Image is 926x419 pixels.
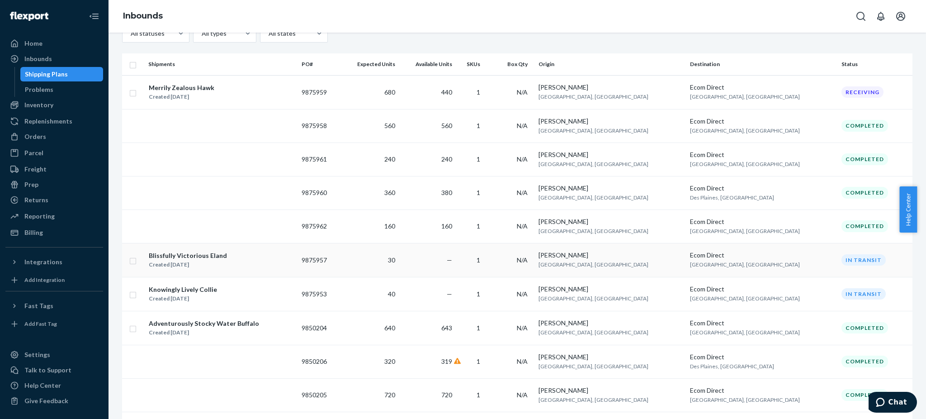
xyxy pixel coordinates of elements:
div: Created [DATE] [149,328,259,337]
a: Parcel [5,146,103,160]
div: [PERSON_NAME] [539,117,683,126]
a: Add Integration [5,273,103,287]
div: Parcel [24,148,43,157]
div: Ecom Direct [690,319,834,328]
div: Settings [24,350,50,359]
div: Completed [841,356,888,367]
div: Merrily Zealous Hawk [149,83,214,92]
div: Ecom Direct [690,150,834,159]
div: Inventory [24,100,53,110]
a: Problems [20,82,104,97]
th: Origin [535,53,686,75]
span: N/A [517,324,528,332]
td: 9875953 [298,277,340,311]
button: Give Feedback [5,394,103,408]
div: Blissfully Victorious Eland [149,251,227,260]
a: Home [5,36,103,51]
span: 1 [477,88,480,96]
th: Available Units [399,53,456,75]
div: Billing [24,228,43,237]
span: [GEOGRAPHIC_DATA], [GEOGRAPHIC_DATA] [539,93,648,100]
div: Give Feedback [24,396,68,405]
span: 1 [477,290,480,298]
input: All statuses [130,29,131,38]
div: Ecom Direct [690,83,834,92]
div: Created [DATE] [149,260,227,269]
button: Close Navigation [85,7,103,25]
div: Help Center [24,381,61,390]
div: Problems [25,85,53,94]
div: Completed [841,322,888,333]
div: Reporting [24,212,55,221]
div: Prep [24,180,38,189]
a: Prep [5,177,103,192]
span: 1 [477,155,480,163]
input: All types [201,29,202,38]
span: 319 [441,357,452,365]
button: Talk to Support [5,363,103,377]
div: [PERSON_NAME] [539,184,683,193]
span: [GEOGRAPHIC_DATA], [GEOGRAPHIC_DATA] [690,161,800,167]
span: N/A [517,189,528,196]
div: Ecom Direct [690,386,834,395]
a: Add Fast Tag [5,317,103,331]
span: 1 [477,222,480,230]
a: Returns [5,193,103,207]
th: Box Qty [487,53,535,75]
a: Help Center [5,378,103,393]
div: Created [DATE] [149,92,214,101]
td: 9875959 [298,75,340,109]
a: Orders [5,129,103,144]
span: — [447,290,452,298]
div: Completed [841,220,888,232]
span: [GEOGRAPHIC_DATA], [GEOGRAPHIC_DATA] [539,396,648,403]
a: Replenishments [5,114,103,129]
a: Inventory [5,98,103,112]
span: 360 [384,189,395,196]
span: [GEOGRAPHIC_DATA], [GEOGRAPHIC_DATA] [539,261,648,268]
td: 9875962 [298,209,340,243]
a: Billing [5,225,103,240]
span: 720 [384,391,395,399]
span: N/A [517,357,528,365]
span: 160 [441,222,452,230]
span: [GEOGRAPHIC_DATA], [GEOGRAPHIC_DATA] [539,329,648,336]
div: Ecom Direct [690,217,834,226]
div: Home [24,39,43,48]
button: Open account menu [892,7,910,25]
span: 680 [384,88,395,96]
div: Ecom Direct [690,184,834,193]
button: Open notifications [872,7,890,25]
div: [PERSON_NAME] [539,217,683,226]
span: [GEOGRAPHIC_DATA], [GEOGRAPHIC_DATA] [690,228,800,234]
span: 40 [388,290,395,298]
span: [GEOGRAPHIC_DATA], [GEOGRAPHIC_DATA] [539,363,648,370]
td: 9875958 [298,109,340,143]
td: 9875957 [298,243,340,277]
ol: breadcrumbs [116,3,170,29]
span: [GEOGRAPHIC_DATA], [GEOGRAPHIC_DATA] [539,194,648,201]
th: Destination [686,53,838,75]
span: 240 [384,155,395,163]
div: Add Integration [24,276,65,284]
span: N/A [517,88,528,96]
div: Shipping Plans [25,70,68,79]
span: Des Plaines, [GEOGRAPHIC_DATA] [690,363,774,370]
div: Integrations [24,257,62,267]
span: [GEOGRAPHIC_DATA], [GEOGRAPHIC_DATA] [690,396,800,403]
a: Settings [5,348,103,362]
span: 240 [441,155,452,163]
span: N/A [517,290,528,298]
span: [GEOGRAPHIC_DATA], [GEOGRAPHIC_DATA] [690,295,800,302]
th: SKUs [456,53,487,75]
div: Returns [24,195,48,205]
div: Talk to Support [24,366,71,375]
div: Receiving [841,86,883,98]
div: Completed [841,389,888,400]
span: Help Center [899,186,917,233]
span: 560 [441,122,452,129]
span: [GEOGRAPHIC_DATA], [GEOGRAPHIC_DATA] [690,261,800,268]
span: [GEOGRAPHIC_DATA], [GEOGRAPHIC_DATA] [690,329,800,336]
span: 160 [384,222,395,230]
